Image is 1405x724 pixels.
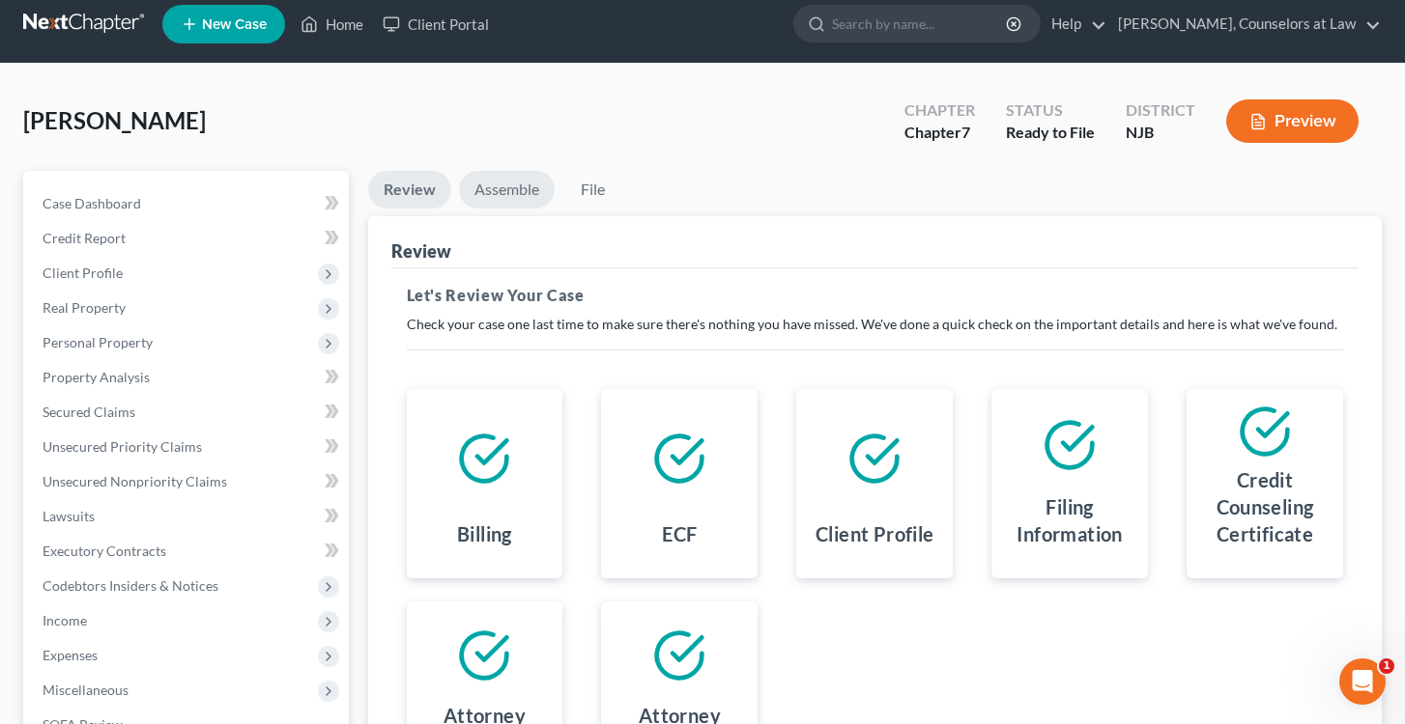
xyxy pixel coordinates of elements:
[1006,122,1095,144] div: Ready to File
[457,520,512,547] h4: Billing
[1379,658,1394,674] span: 1
[391,239,451,263] div: Review
[43,438,202,455] span: Unsecured Priority Claims
[1226,99,1359,143] button: Preview
[27,534,349,569] a: Executory Contracts
[1339,658,1386,705] iframe: Intercom live chat
[1006,99,1095,122] div: Status
[407,284,1344,307] h5: Let's Review Your Case
[904,99,975,122] div: Chapter
[27,464,349,499] a: Unsecured Nonpriority Claims
[27,395,349,430] a: Secured Claims
[43,299,126,316] span: Real Property
[27,360,349,395] a: Property Analysis
[961,123,970,141] span: 7
[816,520,934,547] h4: Client Profile
[43,369,150,385] span: Property Analysis
[1108,7,1381,42] a: [PERSON_NAME], Counselors at Law
[43,577,218,594] span: Codebtors Insiders & Notices
[43,682,129,698] span: Miscellaneous
[27,221,349,256] a: Credit Report
[407,315,1344,334] p: Check your case one last time to make sure there's nothing you have missed. We've done a quick ch...
[291,7,373,42] a: Home
[43,265,123,281] span: Client Profile
[459,171,555,209] a: Assemble
[23,106,206,134] span: [PERSON_NAME]
[904,122,975,144] div: Chapter
[43,473,227,489] span: Unsecured Nonpriority Claims
[1126,122,1195,144] div: NJB
[373,7,499,42] a: Client Portal
[43,230,126,246] span: Credit Report
[43,543,166,559] span: Executory Contracts
[1202,466,1328,547] h4: Credit Counseling Certificate
[1126,99,1195,122] div: District
[662,520,697,547] h4: ECF
[43,508,95,524] span: Lawsuits
[27,499,349,534] a: Lawsuits
[43,404,135,420] span: Secured Claims
[1007,493,1133,547] h4: Filing Information
[1042,7,1106,42] a: Help
[43,612,87,628] span: Income
[832,6,1009,42] input: Search by name...
[43,334,153,350] span: Personal Property
[27,430,349,464] a: Unsecured Priority Claims
[562,171,624,209] a: File
[202,17,267,32] span: New Case
[43,647,98,663] span: Expenses
[27,186,349,221] a: Case Dashboard
[368,171,451,209] a: Review
[43,195,141,211] span: Case Dashboard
